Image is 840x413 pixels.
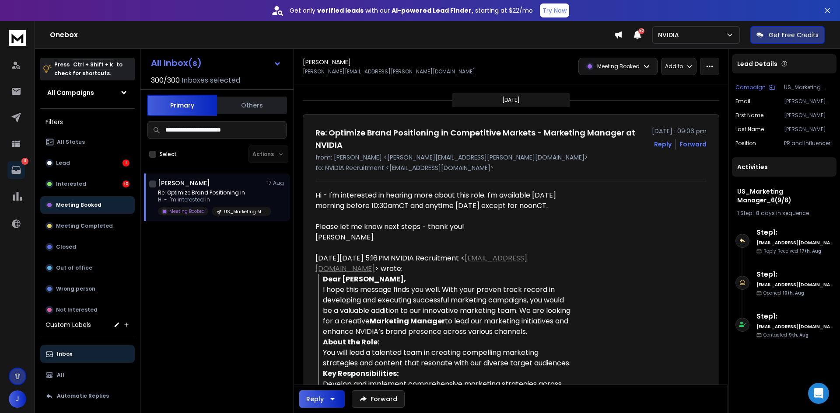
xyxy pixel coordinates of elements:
a: 11 [7,161,25,179]
h1: US_Marketing Manager_6(9/8) [737,187,831,205]
p: US_Marketing Manager_6(9/8) [784,84,833,91]
button: Forward [352,390,405,408]
p: Reply Received [763,248,821,254]
h3: Custom Labels [45,320,91,329]
button: Out of office [40,259,135,277]
div: 1 [122,160,129,167]
p: Interested [56,180,86,187]
span: 300 / 300 [151,75,180,86]
p: US_Marketing Manager_6(9/8) [224,208,266,215]
p: Position [735,140,756,147]
p: from: [PERSON_NAME] <[PERSON_NAME][EMAIL_ADDRESS][PERSON_NAME][DOMAIN_NAME]> [315,153,707,162]
p: Out of office [56,264,92,271]
p: First Name [735,112,763,119]
button: Interested10 [40,175,135,193]
button: Meeting Booked [40,196,135,214]
p: PR and Influencer Manager [784,140,833,147]
p: Opened [763,290,804,296]
p: Try Now [542,6,567,15]
p: Re: Optimize Brand Positioning in [158,189,263,196]
p: [DATE] : 09:06 pm [652,127,707,135]
div: Please let me know next steps - thank you! [315,222,571,232]
button: Reply [299,390,345,408]
p: [PERSON_NAME][EMAIL_ADDRESS][PERSON_NAME][DOMAIN_NAME] [784,98,833,105]
img: logo [9,30,26,46]
p: Meeting Booked [56,201,101,208]
button: Reply [654,140,672,149]
div: 10 [122,180,129,187]
button: All Campaigns [40,84,135,101]
strong: verified leads [317,6,364,15]
p: Meeting Booked [597,63,640,70]
button: All Inbox(s) [144,54,288,72]
h1: Onebox [50,30,614,40]
p: Meeting Completed [56,222,113,229]
p: Closed [56,243,76,250]
h1: All Campaigns [47,88,94,97]
span: Ctrl + Shift + k [72,59,114,69]
p: Add to [665,63,683,70]
button: Closed [40,238,135,256]
button: Try Now [540,3,569,17]
a: [EMAIL_ADDRESS][DOMAIN_NAME] [315,253,527,274]
div: [PERSON_NAME] [315,232,571,243]
strong: About the Role: [323,337,379,347]
button: Others [217,96,287,115]
strong: Dear [PERSON_NAME], [323,274,406,284]
p: Lead [56,160,70,167]
h6: Step 1 : [756,227,833,238]
div: Develop and implement comprehensive marketing strategies across various channels, including digit... [323,379,571,410]
p: [PERSON_NAME] [784,126,833,133]
p: Meeting Booked [169,208,205,215]
button: J [9,390,26,408]
h3: Filters [40,116,135,128]
p: All [57,371,64,378]
p: [PERSON_NAME][EMAIL_ADDRESS][PERSON_NAME][DOMAIN_NAME] [303,68,475,75]
span: 8 days in sequence [756,209,809,217]
p: Get only with our starting at $22/mo [290,6,533,15]
p: Campaign [735,84,766,91]
span: 1 Step [737,209,752,217]
button: Automatic Replies [40,387,135,405]
button: Get Free Credits [750,26,825,44]
div: Reply [306,395,324,403]
h1: All Inbox(s) [151,59,202,67]
div: I hope this message finds you well. With your proven track record in developing and executing suc... [323,285,571,337]
p: Lead Details [737,59,777,68]
span: 9th, Aug [789,332,808,338]
p: [DATE] [502,97,520,104]
strong: AI-powered Lead Finder, [392,6,473,15]
p: All Status [57,139,85,146]
div: [DATE][DATE] 5:16 PM NVIDIA Recruitment < > wrote: [315,253,571,274]
p: Hi - I'm interested in [158,196,263,203]
div: Activities [732,157,836,177]
p: Email [735,98,750,105]
h1: [PERSON_NAME] [158,179,210,187]
button: Meeting Completed [40,217,135,235]
span: 10th, Aug [783,290,804,296]
span: 50 [638,28,644,34]
p: Last Name [735,126,764,133]
div: Hi - I'm interested in hearing more about this role. I'm available [DATE] morning before 10:30amC... [315,190,571,243]
p: Contacted [763,332,808,338]
strong: Marketing Manager [370,316,445,326]
div: Open Intercom Messenger [808,383,829,404]
h6: [EMAIL_ADDRESS][DOMAIN_NAME] [756,239,833,246]
p: Get Free Credits [769,31,819,39]
h6: [EMAIL_ADDRESS][DOMAIN_NAME] [756,281,833,288]
div: Forward [679,140,707,149]
label: Select [160,151,177,158]
p: to: NVIDIA Recruitment <[EMAIL_ADDRESS][DOMAIN_NAME]> [315,163,707,172]
button: Wrong person [40,280,135,298]
p: Press to check for shortcuts. [54,60,122,78]
span: 17th, Aug [800,248,821,254]
div: | [737,210,831,217]
h1: [PERSON_NAME] [303,58,351,66]
p: 11 [21,158,28,165]
p: Inbox [57,351,72,357]
p: Wrong person [56,285,95,292]
p: NVIDIA [658,31,682,39]
button: All Status [40,133,135,151]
